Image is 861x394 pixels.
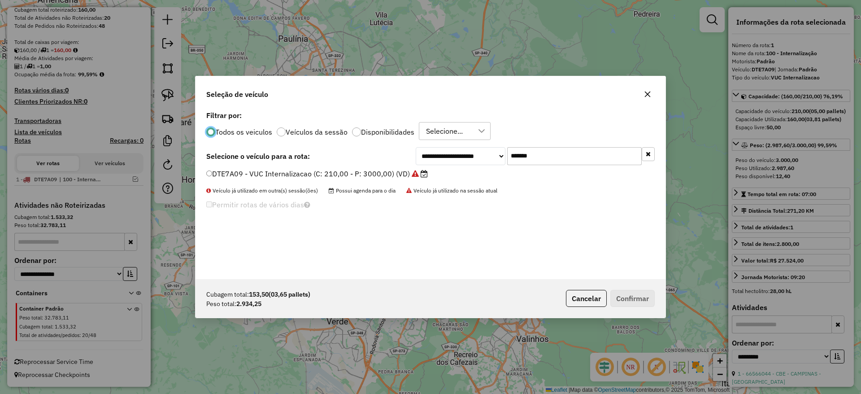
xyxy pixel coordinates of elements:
label: DTE7A09 - VUC Internalizacao (C: 210,00 - P: 3000,00) (VD) [206,168,428,179]
span: Veículo já utilizado em outra(s) sessão(ões) [206,187,318,194]
label: Permitir rotas de vários dias [206,196,310,213]
label: Todos os veiculos [215,128,272,136]
strong: 2.934,25 [236,299,261,309]
label: Disponibilidades [361,128,414,136]
button: Cancelar [566,290,607,307]
i: Veículo já utilizado na sessão atual [412,170,419,177]
span: Peso total: [206,299,236,309]
label: Veículos da sessão [286,128,348,136]
span: Veículo já utilizado na sessão atual [406,187,497,194]
span: (03,65 pallets) [269,290,310,298]
i: Selecione pelo menos um veículo [304,201,310,208]
span: Possui agenda para o dia [329,187,396,194]
span: Seleção de veículo [206,89,268,100]
label: Filtrar por: [206,110,655,121]
input: Permitir rotas de vários dias [206,201,212,207]
strong: 153,50 [249,290,310,299]
div: Selecione... [423,123,466,140]
span: Cubagem total: [206,290,249,299]
i: Possui agenda para o dia [421,170,428,177]
input: DTE7A09 - VUC Internalizacao (C: 210,00 - P: 3000,00) (VD) [206,171,212,176]
strong: Selecione o veículo para a rota: [206,152,310,161]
